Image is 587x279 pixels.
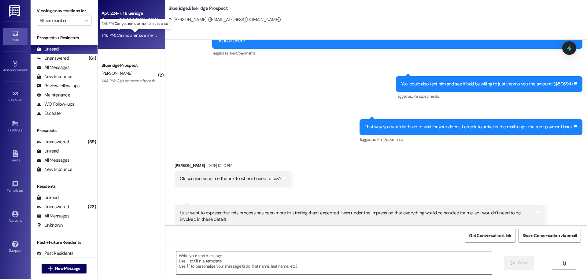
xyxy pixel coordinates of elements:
span: [PERSON_NAME] [102,25,132,30]
div: Unread [37,46,59,52]
div: Unread [37,148,59,154]
div: Unanswered [37,139,69,145]
span: [PERSON_NAME] [102,70,132,76]
div: All Messages [37,213,69,219]
i:  [85,18,88,23]
button: Get Conversation Link [465,229,515,243]
span: Rent/payments [230,51,256,56]
span: • [22,97,23,101]
div: Unknown [37,222,63,228]
div: Residents [31,183,98,190]
div: All Messages [37,157,69,164]
div: Tagged as: [396,92,583,101]
a: Leads [3,149,28,165]
div: That way, you wouldn't have to wait for your deposit check to arrive in the mail to get the rent ... [365,124,573,130]
a: Inbox [3,28,28,45]
div: New Inbounds [37,166,72,173]
div: 1:44 PM: Can someone from the office call me quick please [102,78,206,84]
span: Rent/payments [413,94,439,99]
b: Blueridge: Blueridge Prospect [168,5,228,12]
div: Past + Future Residents [31,239,98,246]
span: Share Conversation via email [522,232,577,239]
div: Past Residents [37,250,74,257]
a: Site Visit • [3,89,28,105]
div: Tagged as: [360,135,582,144]
div: Review follow-ups [37,83,79,89]
button: Send [504,256,534,270]
div: Maintenance [37,92,70,98]
div: You could also text him and see if he'd be willing to just venmo you the amount! ($506.94) [401,81,573,87]
label: Viewing conversations for [37,6,91,16]
span: Get Conversation Link [469,232,511,239]
div: Unanswered [37,55,69,62]
div: Prospects + Residents [31,35,98,41]
a: Account [3,209,28,225]
input: All communities [39,16,82,25]
i:  [48,266,53,271]
div: Unanswered [37,204,69,210]
div: Property: [GEOGRAPHIC_DATA] [102,17,158,23]
a: Support [3,239,28,255]
a: Buildings [3,119,28,135]
img: ResiDesk Logo [9,5,21,17]
i:  [511,261,515,266]
span: • [27,67,28,71]
div: (22) [86,202,98,212]
div: Unread [37,194,59,201]
span: New Message [55,265,80,272]
a: Templates • [3,179,28,195]
div: [DATE] 12:40 PM [205,162,232,169]
div: Escalate [37,110,61,117]
span: Send [518,260,527,266]
button: Share Conversation via email [519,229,581,243]
div: 1:46 PM: Can you remove me from this chat [102,32,178,38]
p: 1:46 PM: Can you remove me from this chat [102,21,168,26]
div: WO Follow-ups [37,101,74,107]
div: I just want to express that this process has been more frustrating than I expected. I was under t... [180,210,535,223]
span: Rent/payments [377,137,403,142]
div: [PERSON_NAME] [175,162,291,171]
div: (61) [87,54,98,63]
div: Blueridge Prospect [102,62,158,69]
div: Apt. 224~F, 1 Blueridge [102,10,158,17]
div: Tagged as: [212,49,582,58]
div: (39) [86,137,98,147]
div: [PERSON_NAME]. ([EMAIL_ADDRESS][DOMAIN_NAME]) [168,17,281,23]
div: All Messages [37,64,69,71]
div: New Inbounds [37,74,72,80]
button: New Message [42,264,87,273]
div: Prospects [31,127,98,134]
div: Ok can you send me the link to where I need to pay? [180,175,282,182]
i:  [562,261,567,266]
